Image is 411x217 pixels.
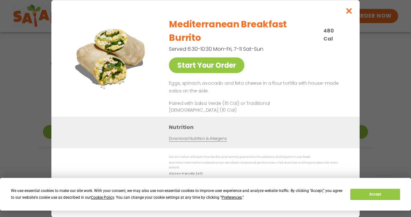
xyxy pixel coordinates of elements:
a: Start Your Order [169,57,244,73]
p: Nutrition information is based on our standard recipes and portion sizes. Click Nutrition & Aller... [169,160,347,170]
span: Cookie Policy [91,195,114,200]
p: Served 6:30-10:30 Mon-Fri, 7-11 Sat-Sun [169,45,313,53]
button: Accept [350,189,400,200]
p: Eggs, spinach, avocado and feta cheese in a flour tortilla with house-made salsa on the side. [169,79,344,95]
p: While our menu includes ingredients that are made without gluten, our restaurants are not gluten ... [169,177,347,187]
a: Download Nutrition & Allergens [169,135,227,141]
strong: Gluten Friendly (GF) [169,171,202,175]
h3: Nutrition [169,123,350,131]
h2: Mediterranean Breakfast Burrito [169,18,319,45]
div: We use essential cookies to make our site work. With your consent, we may also use non-essential ... [11,188,343,201]
p: Paired with Salsa Verde (15 Cal) or Traditional [DEMOGRAPHIC_DATA] (10 Cal) [169,100,288,113]
p: 480 Cal [323,27,344,43]
span: Preferences [222,195,242,200]
p: We are not an allergen free facility and cannot guarantee the absence of allergens in our foods. [169,154,347,159]
img: Featured product photo for Mediterranean Breakfast Burrito [66,13,156,103]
